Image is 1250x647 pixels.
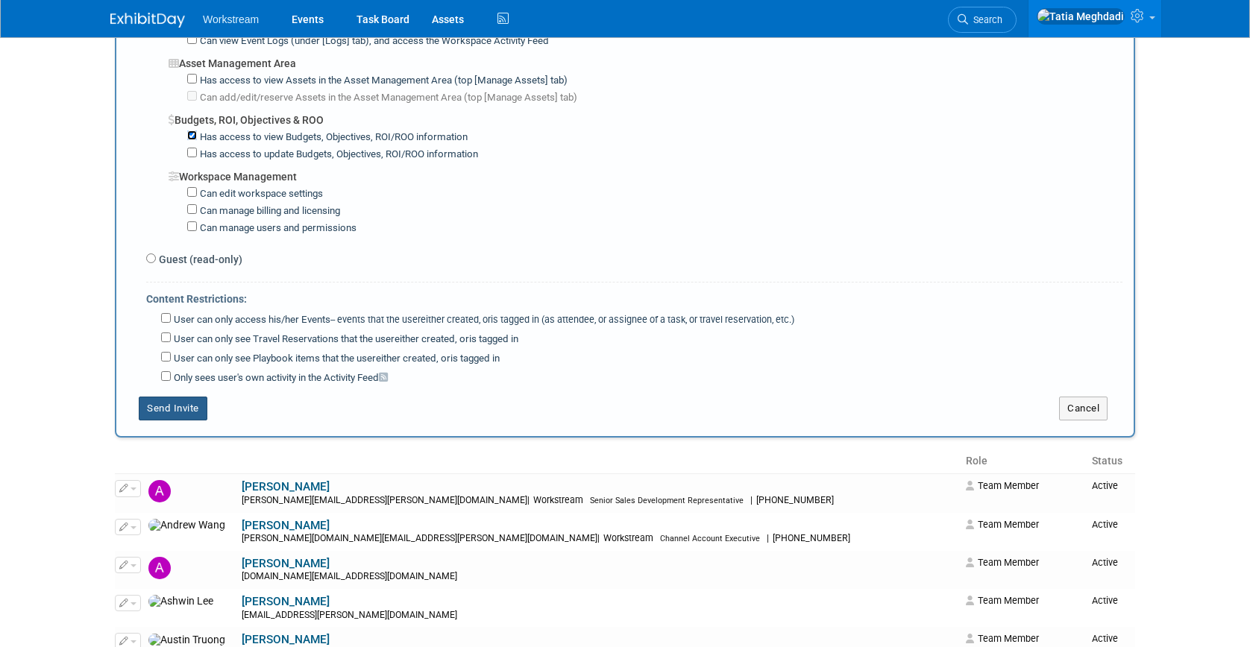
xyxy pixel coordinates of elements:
th: Role [960,449,1086,474]
span: | [527,495,530,505]
span: Team Member [966,480,1039,491]
div: [PERSON_NAME][EMAIL_ADDRESS][PERSON_NAME][DOMAIN_NAME] [242,495,956,507]
div: Content Restrictions: [146,283,1122,310]
span: Active [1092,557,1118,568]
span: | [597,533,600,543]
span: -- events that the user is tagged in (as attendee, or assignee of a task, or travel reservation, ... [330,314,794,325]
span: Team Member [966,557,1039,568]
span: Team Member [966,595,1039,606]
button: Cancel [1059,397,1108,420]
span: Active [1092,595,1118,606]
label: User can only see Playbook items that the user is tagged in [171,352,500,366]
label: Can edit workspace settings [197,187,323,201]
label: User can only see Travel Reservations that the user is tagged in [171,332,518,347]
span: either created, or [421,314,491,325]
span: | [767,533,769,543]
span: Active [1092,480,1118,491]
label: Guest (read-only) [156,252,242,267]
img: ExhibitDay [110,13,185,28]
label: Has access to view Budgets, Objectives, ROI/ROO information [197,130,468,145]
span: [PHONE_NUMBER] [769,533,855,543]
label: Can add/edit/reserve Assets in the Asset Management Area (top [Manage Assets] tab) [197,91,577,105]
div: Budgets, ROI, Objectives & ROO [169,105,1122,127]
img: Austin Truong [148,634,225,647]
img: Tatia Meghdadi [1037,8,1125,25]
span: Workstream [600,533,658,543]
label: Has access to update Budgets, Objectives, ROI/ROO information [197,148,478,162]
span: Active [1092,519,1118,530]
label: Can manage billing and licensing [197,204,340,218]
img: Andrew Walters [148,480,171,502]
a: [PERSON_NAME] [242,480,330,493]
img: Andrew Wang [148,519,225,532]
label: Can view Event Logs (under [Logs] tab), and access the Workspace Activity Feed [197,34,549,48]
div: [EMAIL_ADDRESS][PERSON_NAME][DOMAIN_NAME] [242,610,956,622]
span: Search [968,14,1002,25]
span: Workstream [203,13,259,25]
div: Workspace Management [169,162,1122,184]
a: [PERSON_NAME] [242,519,330,532]
span: Channel Account Executive [660,534,760,543]
span: Senior Sales Development Representative [590,496,744,505]
span: | [750,495,753,505]
span: [PHONE_NUMBER] [753,495,838,505]
label: User can only access his/her Events [171,313,794,327]
a: [PERSON_NAME] [242,633,330,646]
label: Only sees user's own activity in the Activity Feed [171,371,388,385]
label: Has access to view Assets in the Asset Management Area (top [Manage Assets] tab) [197,74,568,88]
span: Team Member [966,633,1039,644]
span: Team Member [966,519,1039,530]
span: Workstream [530,495,588,505]
a: [PERSON_NAME] [242,595,330,608]
span: Active [1092,633,1118,644]
div: Asset Management Area [169,48,1122,71]
div: [DOMAIN_NAME][EMAIL_ADDRESS][DOMAIN_NAME] [242,571,956,583]
div: [PERSON_NAME][DOMAIN_NAME][EMAIL_ADDRESS][PERSON_NAME][DOMAIN_NAME] [242,533,956,545]
a: Search [948,7,1017,33]
span: either created, or [376,353,450,364]
th: Status [1086,449,1135,474]
button: Send Invite [139,397,207,420]
label: Can manage users and permissions [197,221,357,236]
img: Ashwin Lee [148,595,213,608]
span: either created, or [395,333,469,344]
a: [PERSON_NAME] [242,557,330,570]
img: Annabelle Gu [148,557,171,579]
